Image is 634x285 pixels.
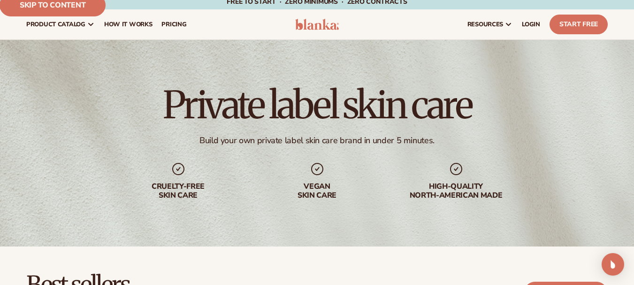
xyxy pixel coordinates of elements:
[522,21,540,28] span: LOGIN
[550,15,608,34] a: Start Free
[295,19,339,30] img: logo
[517,9,545,39] a: LOGIN
[199,135,435,146] div: Build your own private label skin care brand in under 5 minutes.
[161,21,186,28] span: pricing
[157,9,191,39] a: pricing
[22,9,99,39] a: product catalog
[467,21,503,28] span: resources
[104,21,153,28] span: How It Works
[602,253,624,276] div: Open Intercom Messenger
[257,182,377,200] div: Vegan skin care
[396,182,516,200] div: High-quality North-american made
[26,21,85,28] span: product catalog
[163,86,471,124] h1: Private label skin care
[118,182,238,200] div: Cruelty-free skin care
[99,9,157,39] a: How It Works
[463,9,517,39] a: resources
